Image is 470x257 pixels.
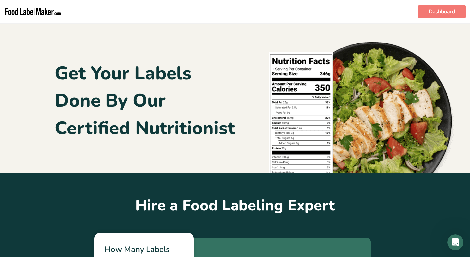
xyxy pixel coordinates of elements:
[4,3,62,21] img: Food Label Maker
[259,29,458,173] img: header-img.b4fd922.png
[447,234,463,250] iframe: Intercom live chat
[418,5,466,18] a: Dashboard
[55,60,235,142] h1: Get Your Labels Done By Our Certified Nutritionist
